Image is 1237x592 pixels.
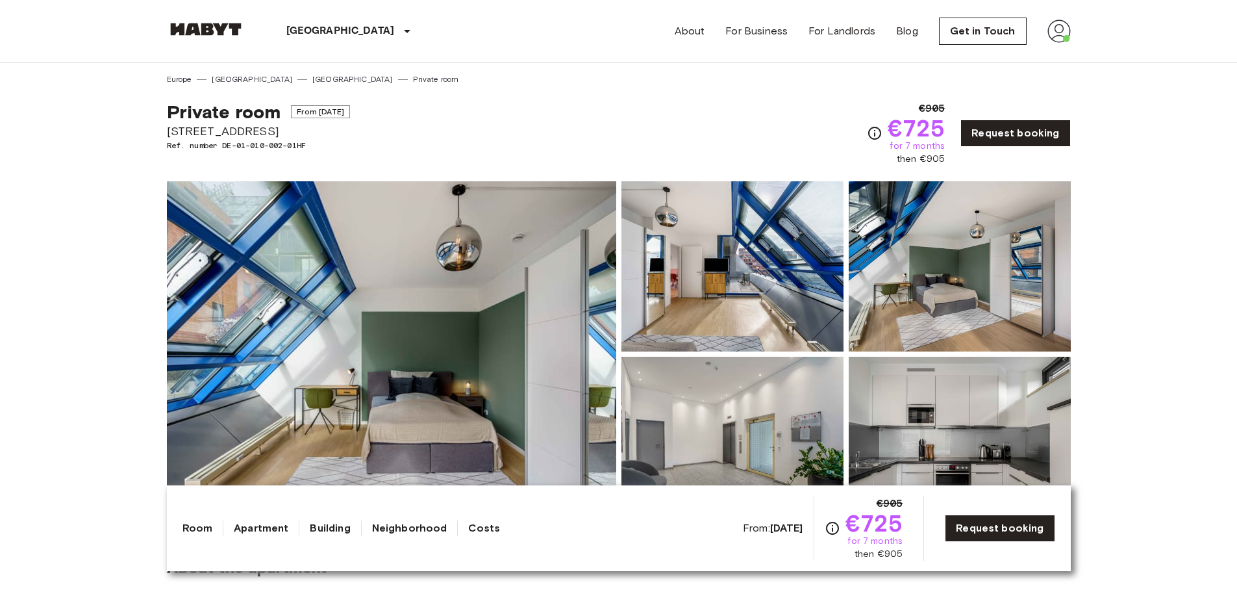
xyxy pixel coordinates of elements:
[808,23,875,39] a: For Landlords
[1047,19,1071,43] img: avatar
[182,521,213,536] a: Room
[855,548,903,561] span: then €905
[291,105,350,118] span: From [DATE]
[896,23,918,39] a: Blog
[945,515,1055,542] a: Request booking
[847,535,903,548] span: for 7 months
[310,521,350,536] a: Building
[897,153,945,166] span: then €905
[919,101,945,116] span: €905
[960,120,1070,147] a: Request booking
[372,521,447,536] a: Neighborhood
[825,521,840,536] svg: Check cost overview for full price breakdown. Please note that discounts apply to new joiners onl...
[849,357,1071,527] img: Picture of unit DE-01-010-002-01HF
[312,73,393,85] a: [GEOGRAPHIC_DATA]
[468,521,500,536] a: Costs
[286,23,395,39] p: [GEOGRAPHIC_DATA]
[212,73,292,85] a: [GEOGRAPHIC_DATA]
[167,23,245,36] img: Habyt
[770,522,803,534] b: [DATE]
[890,140,945,153] span: for 7 months
[725,23,788,39] a: For Business
[621,181,843,352] img: Picture of unit DE-01-010-002-01HF
[167,140,350,151] span: Ref. number DE-01-010-002-01HF
[743,521,803,535] span: From:
[939,18,1027,45] a: Get in Touch
[413,73,459,85] a: Private room
[888,116,945,140] span: €725
[167,101,281,123] span: Private room
[877,496,903,511] span: €905
[167,181,616,527] img: Marketing picture of unit DE-01-010-002-01HF
[167,123,350,140] span: [STREET_ADDRESS]
[849,181,1071,352] img: Picture of unit DE-01-010-002-01HF
[845,511,903,535] span: €725
[867,125,882,141] svg: Check cost overview for full price breakdown. Please note that discounts apply to new joiners onl...
[234,521,288,536] a: Apartment
[621,357,843,527] img: Picture of unit DE-01-010-002-01HF
[167,73,192,85] a: Europe
[675,23,705,39] a: About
